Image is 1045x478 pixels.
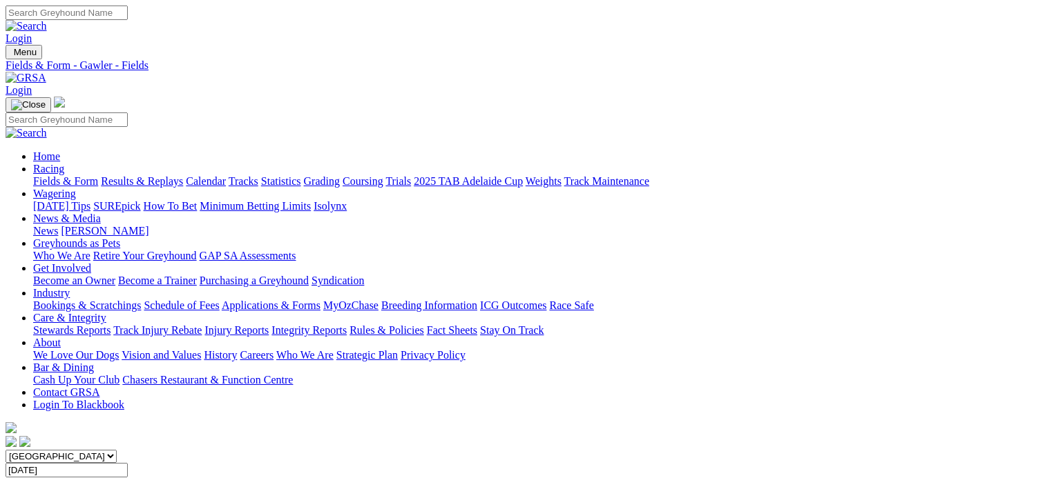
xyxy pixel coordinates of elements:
input: Select date [6,463,128,477]
a: Trials [385,175,411,187]
a: Vision and Values [122,349,201,361]
a: Calendar [186,175,226,187]
img: twitter.svg [19,436,30,447]
img: facebook.svg [6,436,17,447]
a: Schedule of Fees [144,299,219,311]
a: About [33,337,61,348]
a: Login To Blackbook [33,399,124,410]
div: Wagering [33,200,1039,212]
a: Purchasing a Greyhound [200,275,309,286]
a: Syndication [311,275,364,286]
a: Chasers Restaurant & Function Centre [122,374,293,386]
a: Retire Your Greyhound [93,250,197,261]
a: We Love Our Dogs [33,349,119,361]
a: Who We Are [276,349,334,361]
button: Toggle navigation [6,97,51,112]
a: GAP SA Assessments [200,250,296,261]
a: Industry [33,287,70,299]
a: Login [6,32,32,44]
a: Fields & Form [33,175,98,187]
a: Coursing [343,175,383,187]
div: Bar & Dining [33,374,1039,386]
a: Fact Sheets [427,324,477,336]
img: Search [6,20,47,32]
a: Care & Integrity [33,312,106,323]
a: Race Safe [549,299,593,311]
a: Weights [526,175,562,187]
a: Injury Reports [204,324,269,336]
div: Racing [33,175,1039,188]
a: Grading [304,175,340,187]
a: Rules & Policies [349,324,424,336]
a: Login [6,84,32,96]
a: Become an Owner [33,275,115,286]
a: SUREpick [93,200,140,212]
a: Bookings & Scratchings [33,299,141,311]
a: MyOzChase [323,299,378,311]
input: Search [6,6,128,20]
div: Greyhounds as Pets [33,250,1039,262]
input: Search [6,112,128,127]
a: Wagering [33,188,76,199]
a: Greyhounds as Pets [33,237,120,249]
a: Who We Are [33,250,90,261]
img: Close [11,99,46,110]
img: logo-grsa-white.png [6,422,17,433]
a: Tracks [229,175,258,187]
a: Contact GRSA [33,386,99,398]
a: Strategic Plan [336,349,398,361]
a: News [33,225,58,237]
a: Cash Up Your Club [33,374,119,386]
a: News & Media [33,212,101,224]
img: GRSA [6,72,46,84]
a: Statistics [261,175,301,187]
a: Get Involved [33,262,91,274]
button: Toggle navigation [6,45,42,59]
div: News & Media [33,225,1039,237]
a: 2025 TAB Adelaide Cup [414,175,523,187]
a: Isolynx [314,200,347,212]
a: Track Injury Rebate [113,324,202,336]
a: Home [33,150,60,162]
span: Menu [14,47,37,57]
a: Applications & Forms [222,299,320,311]
a: Careers [240,349,274,361]
a: How To Bet [144,200,198,212]
a: Integrity Reports [271,324,347,336]
div: Get Involved [33,275,1039,287]
div: Industry [33,299,1039,312]
a: Stay On Track [480,324,544,336]
a: Racing [33,163,64,175]
a: Become a Trainer [118,275,197,286]
a: History [204,349,237,361]
a: [PERSON_NAME] [61,225,148,237]
div: Care & Integrity [33,324,1039,337]
a: ICG Outcomes [480,299,546,311]
img: logo-grsa-white.png [54,97,65,108]
div: About [33,349,1039,361]
a: Bar & Dining [33,361,94,373]
a: Results & Replays [101,175,183,187]
a: Privacy Policy [401,349,466,361]
a: Fields & Form - Gawler - Fields [6,59,1039,72]
a: Breeding Information [381,299,477,311]
a: Stewards Reports [33,324,111,336]
a: Track Maintenance [564,175,649,187]
a: Minimum Betting Limits [200,200,311,212]
a: [DATE] Tips [33,200,90,212]
img: Search [6,127,47,139]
